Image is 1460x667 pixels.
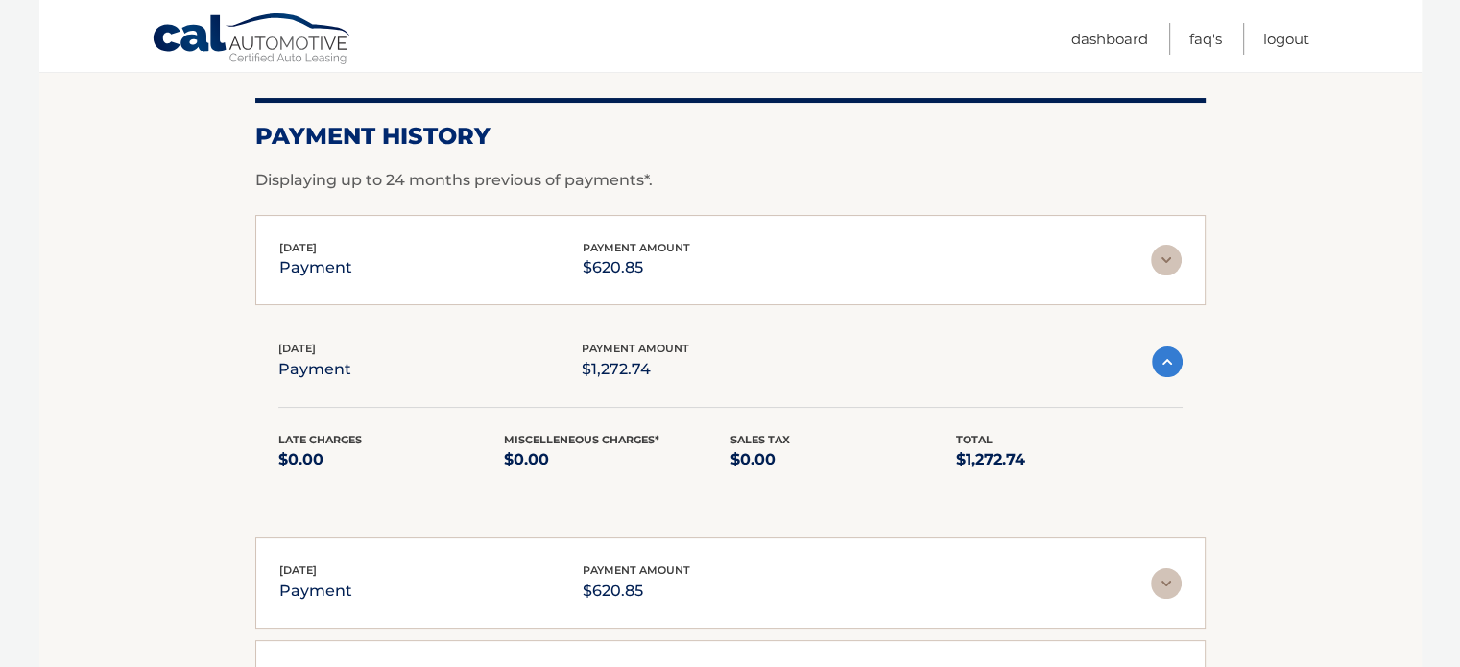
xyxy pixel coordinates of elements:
span: [DATE] [278,342,316,355]
p: payment [279,254,352,281]
span: Late Charges [278,433,362,446]
p: $0.00 [504,446,730,473]
a: FAQ's [1189,23,1222,55]
p: Displaying up to 24 months previous of payments*. [255,169,1206,192]
img: accordion-active.svg [1152,346,1183,377]
a: Logout [1263,23,1309,55]
span: Sales Tax [730,433,790,446]
p: payment [278,356,351,383]
span: payment amount [582,342,689,355]
span: Total [956,433,993,446]
p: $620.85 [583,578,690,605]
a: Cal Automotive [152,12,353,68]
p: $620.85 [583,254,690,281]
span: payment amount [583,563,690,577]
span: [DATE] [279,563,317,577]
span: Miscelleneous Charges* [504,433,659,446]
img: accordion-rest.svg [1151,568,1182,599]
p: $0.00 [278,446,505,473]
p: $0.00 [730,446,957,473]
img: accordion-rest.svg [1151,245,1182,275]
p: payment [279,578,352,605]
span: [DATE] [279,241,317,254]
p: $1,272.74 [582,356,689,383]
h2: Payment History [255,122,1206,151]
p: $1,272.74 [956,446,1183,473]
span: payment amount [583,241,690,254]
a: Dashboard [1071,23,1148,55]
